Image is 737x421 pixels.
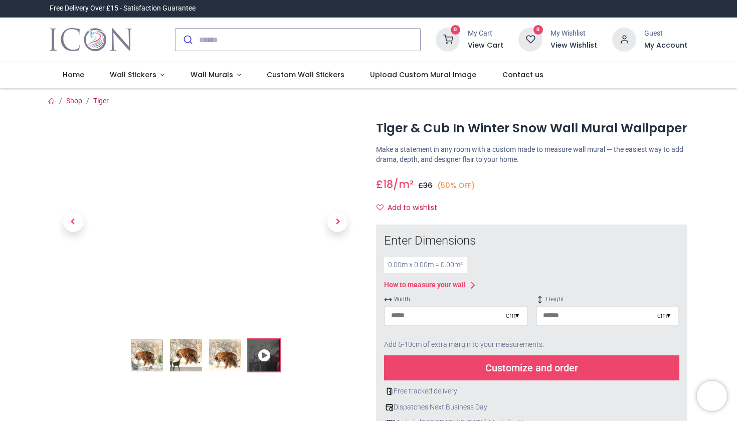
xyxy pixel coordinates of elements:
[131,339,163,371] img: Tiger & Cub In Winter Snow Wall Mural Wallpaper
[50,4,196,14] div: Free Delivery Over £15 - Satisfaction Guarantee
[50,26,132,54] a: Logo of Icon Wall Stickers
[468,29,503,39] div: My Cart
[177,62,254,88] a: Wall Murals
[50,26,132,54] img: Icon Wall Stickers
[644,41,687,51] a: My Account
[384,295,528,304] span: Width
[97,62,177,88] a: Wall Stickers
[437,180,475,191] small: (50% OFF)
[418,180,433,190] span: £
[657,311,670,321] div: cm ▾
[63,70,84,80] span: Home
[93,97,109,105] a: Tiger
[50,149,96,295] a: Previous
[376,177,393,191] span: £
[697,381,727,411] iframe: Brevo live chat
[63,212,83,232] span: Previous
[436,35,460,43] a: 0
[506,311,519,321] div: cm ▾
[384,334,679,356] div: Add 5-10cm of extra margin to your measurements.
[376,145,687,164] p: Make a statement in any room with a custom made to measure wall mural — the easiest way to add dr...
[550,41,597,51] a: View Wishlist
[170,339,202,371] img: WS-51143-02
[550,29,597,39] div: My Wishlist
[376,120,687,137] h1: Tiger & Cub In Winter Snow Wall Mural Wallpaper
[536,295,680,304] span: Height
[468,41,503,51] a: View Cart
[384,402,679,412] div: Dispatches Next Business Day
[191,70,233,80] span: Wall Murals
[383,177,393,191] span: 18
[451,25,460,35] sup: 0
[209,339,241,371] img: WS-51143-03
[267,70,344,80] span: Custom Wall Stickers
[110,70,156,80] span: Wall Stickers
[384,355,679,380] div: Customize and order
[393,177,414,191] span: /m²
[502,70,543,80] span: Contact us
[644,29,687,39] div: Guest
[423,180,433,190] span: 36
[327,212,347,232] span: Next
[533,25,543,35] sup: 0
[384,257,467,273] div: 0.00 m x 0.00 m = 0.00 m²
[370,70,476,80] span: Upload Custom Mural Image
[384,233,679,250] div: Enter Dimensions
[376,199,446,217] button: Add to wishlistAdd to wishlist
[175,29,199,51] button: Submit
[377,204,384,211] i: Add to wishlist
[518,35,542,43] a: 0
[314,149,361,295] a: Next
[384,386,679,396] div: Free tracked delivery
[384,280,466,290] div: How to measure your wall
[66,97,82,105] a: Shop
[477,4,687,14] iframe: Customer reviews powered by Trustpilot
